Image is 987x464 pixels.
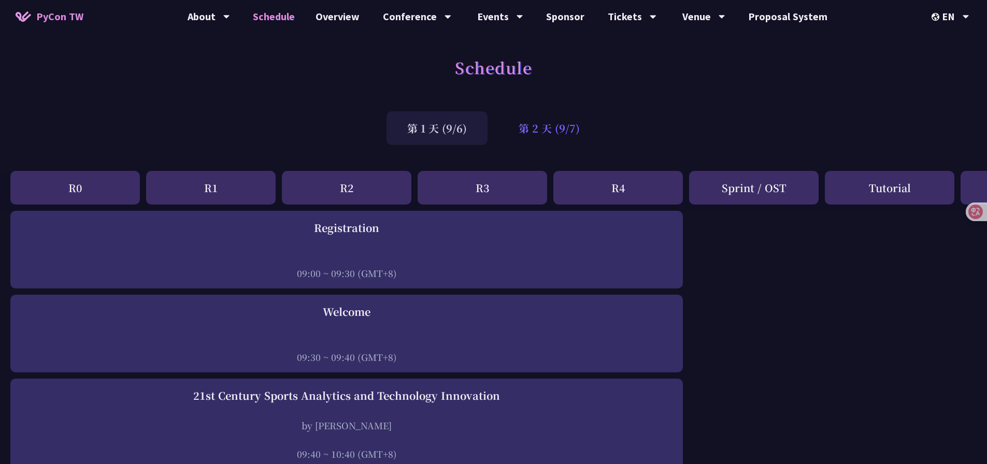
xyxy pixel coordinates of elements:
[16,267,678,280] div: 09:00 ~ 09:30 (GMT+8)
[16,447,678,460] div: 09:40 ~ 10:40 (GMT+8)
[146,171,276,205] div: R1
[498,111,600,145] div: 第 2 天 (9/7)
[418,171,547,205] div: R3
[16,388,678,460] a: 21st Century Sports Analytics and Technology Innovation by [PERSON_NAME] 09:40 ~ 10:40 (GMT+8)
[16,419,678,432] div: by [PERSON_NAME]
[10,171,140,205] div: R0
[387,111,488,145] div: 第 1 天 (9/6)
[5,4,94,30] a: PyCon TW
[825,171,954,205] div: Tutorial
[16,11,31,22] img: Home icon of PyCon TW 2025
[36,9,83,24] span: PyCon TW
[455,52,532,83] h1: Schedule
[16,351,678,364] div: 09:30 ~ 09:40 (GMT+8)
[932,13,942,21] img: Locale Icon
[16,304,678,320] div: Welcome
[553,171,683,205] div: R4
[16,220,678,236] div: Registration
[16,388,678,403] div: 21st Century Sports Analytics and Technology Innovation
[282,171,411,205] div: R2
[689,171,819,205] div: Sprint / OST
